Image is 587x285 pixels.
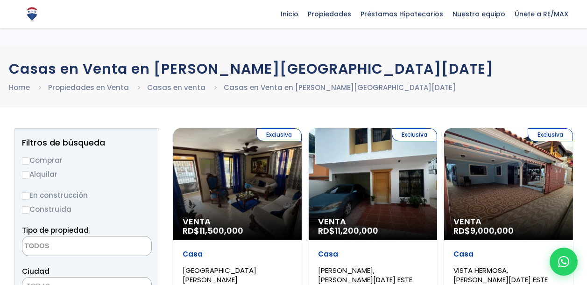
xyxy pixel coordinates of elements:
[318,217,428,226] span: Venta
[392,128,437,141] span: Exclusiva
[24,6,40,22] img: Logo de REMAX
[183,250,292,259] p: Casa
[9,61,579,77] h1: Casas en Venta en [PERSON_NAME][GEOGRAPHIC_DATA][DATE]
[276,7,303,21] span: Inicio
[22,266,50,276] span: Ciudad
[453,265,548,285] span: VISTA HERMOSA, [PERSON_NAME][DATE] ESTE
[22,236,113,257] textarea: Search
[356,7,448,21] span: Préstamos Hipotecarios
[22,203,152,215] label: Construida
[453,225,514,236] span: RD$
[256,128,302,141] span: Exclusiva
[22,192,29,200] input: En construcción
[22,168,152,180] label: Alquilar
[318,265,412,285] span: [PERSON_NAME], [PERSON_NAME][DATE] ESTE
[453,250,563,259] p: Casa
[9,83,30,92] a: Home
[470,225,514,236] span: 9,000,000
[22,189,152,201] label: En construcción
[303,7,356,21] span: Propiedades
[318,225,378,236] span: RD$
[22,171,29,179] input: Alquilar
[335,225,378,236] span: 11,200,000
[183,217,292,226] span: Venta
[453,217,563,226] span: Venta
[510,7,573,21] span: Únete a RE/MAX
[147,83,205,92] a: Casas en venta
[183,225,243,236] span: RD$
[22,225,89,235] span: Tipo de propiedad
[22,138,152,147] h2: Filtros de búsqueda
[528,128,573,141] span: Exclusiva
[22,206,29,214] input: Construida
[224,82,456,93] li: Casas en Venta en [PERSON_NAME][GEOGRAPHIC_DATA][DATE]
[318,250,428,259] p: Casa
[22,154,152,166] label: Comprar
[48,83,129,92] a: Propiedades en Venta
[448,7,510,21] span: Nuestro equipo
[199,225,243,236] span: 11,500,000
[22,157,29,165] input: Comprar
